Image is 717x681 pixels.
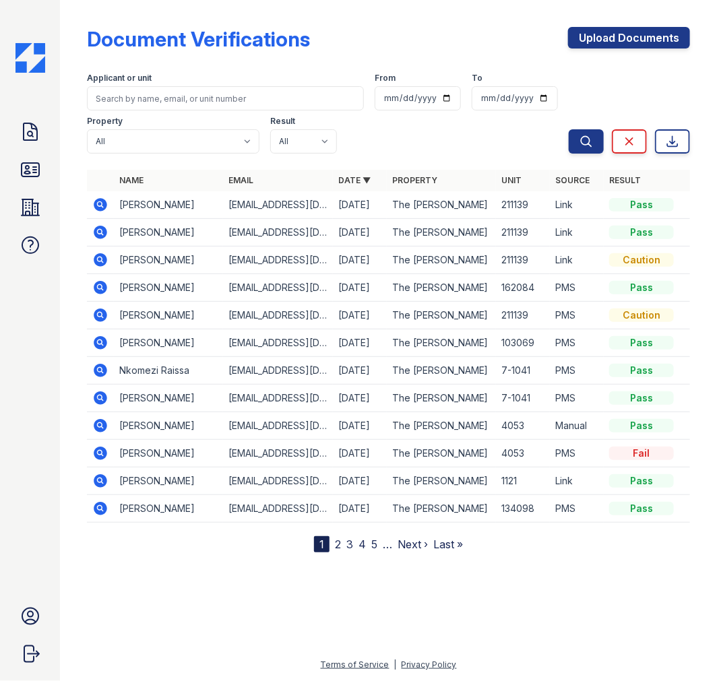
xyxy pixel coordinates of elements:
[87,86,364,110] input: Search by name, email, or unit number
[228,175,253,185] a: Email
[609,419,674,432] div: Pass
[15,43,45,73] img: CE_Icon_Blue-c292c112584629df590d857e76928e9f676e5b41ef8f769ba2f05ee15b207248.png
[398,538,428,551] a: Next ›
[387,495,496,523] td: The [PERSON_NAME]
[114,440,223,467] td: [PERSON_NAME]
[270,116,295,127] label: Result
[114,247,223,274] td: [PERSON_NAME]
[387,412,496,440] td: The [PERSON_NAME]
[387,440,496,467] td: The [PERSON_NAME]
[501,175,522,185] a: Unit
[387,329,496,357] td: The [PERSON_NAME]
[550,495,604,523] td: PMS
[114,357,223,385] td: Nkomezi Raissa
[223,247,332,274] td: [EMAIL_ADDRESS][DOMAIN_NAME]
[609,447,674,460] div: Fail
[550,440,604,467] td: PMS
[114,329,223,357] td: [PERSON_NAME]
[223,495,332,523] td: [EMAIL_ADDRESS][DOMAIN_NAME]
[223,467,332,495] td: [EMAIL_ADDRESS][DOMAIN_NAME]
[609,336,674,350] div: Pass
[383,536,392,552] span: …
[333,247,387,274] td: [DATE]
[496,247,550,274] td: 211139
[346,538,353,551] a: 3
[609,253,674,267] div: Caution
[387,467,496,495] td: The [PERSON_NAME]
[114,274,223,302] td: [PERSON_NAME]
[321,659,389,670] a: Terms of Service
[550,302,604,329] td: PMS
[392,175,437,185] a: Property
[496,274,550,302] td: 162084
[333,302,387,329] td: [DATE]
[333,357,387,385] td: [DATE]
[119,175,144,185] a: Name
[496,412,550,440] td: 4053
[609,198,674,212] div: Pass
[609,281,674,294] div: Pass
[223,440,332,467] td: [EMAIL_ADDRESS][DOMAIN_NAME]
[555,175,590,185] a: Source
[609,175,641,185] a: Result
[550,274,604,302] td: PMS
[87,27,310,51] div: Document Verifications
[87,116,123,127] label: Property
[114,191,223,219] td: [PERSON_NAME]
[568,27,690,48] a: Upload Documents
[609,364,674,377] div: Pass
[333,219,387,247] td: [DATE]
[496,440,550,467] td: 4053
[223,412,332,440] td: [EMAIL_ADDRESS][DOMAIN_NAME]
[609,226,674,239] div: Pass
[114,302,223,329] td: [PERSON_NAME]
[335,538,341,551] a: 2
[223,302,332,329] td: [EMAIL_ADDRESS][DOMAIN_NAME]
[609,502,674,515] div: Pass
[333,412,387,440] td: [DATE]
[496,357,550,385] td: 7-1041
[550,385,604,412] td: PMS
[550,247,604,274] td: Link
[333,191,387,219] td: [DATE]
[223,357,332,385] td: [EMAIL_ADDRESS][DOMAIN_NAME]
[550,329,604,357] td: PMS
[387,191,496,219] td: The [PERSON_NAME]
[387,219,496,247] td: The [PERSON_NAME]
[550,191,604,219] td: Link
[387,247,496,274] td: The [PERSON_NAME]
[609,309,674,322] div: Caution
[496,191,550,219] td: 211139
[550,467,604,495] td: Link
[402,659,457,670] a: Privacy Policy
[223,219,332,247] td: [EMAIL_ADDRESS][DOMAIN_NAME]
[333,329,387,357] td: [DATE]
[333,440,387,467] td: [DATE]
[550,412,604,440] td: Manual
[387,385,496,412] td: The [PERSON_NAME]
[387,302,496,329] td: The [PERSON_NAME]
[387,274,496,302] td: The [PERSON_NAME]
[387,357,496,385] td: The [PERSON_NAME]
[550,357,604,385] td: PMS
[496,467,550,495] td: 1121
[496,329,550,357] td: 103069
[371,538,377,551] a: 5
[394,659,397,670] div: |
[496,219,550,247] td: 211139
[609,391,674,405] div: Pass
[114,412,223,440] td: [PERSON_NAME]
[223,191,332,219] td: [EMAIL_ADDRESS][DOMAIN_NAME]
[358,538,366,551] a: 4
[114,219,223,247] td: [PERSON_NAME]
[375,73,396,84] label: From
[433,538,463,551] a: Last »
[496,385,550,412] td: 7-1041
[223,274,332,302] td: [EMAIL_ADDRESS][DOMAIN_NAME]
[114,385,223,412] td: [PERSON_NAME]
[333,274,387,302] td: [DATE]
[87,73,152,84] label: Applicant or unit
[472,73,482,84] label: To
[609,474,674,488] div: Pass
[496,495,550,523] td: 134098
